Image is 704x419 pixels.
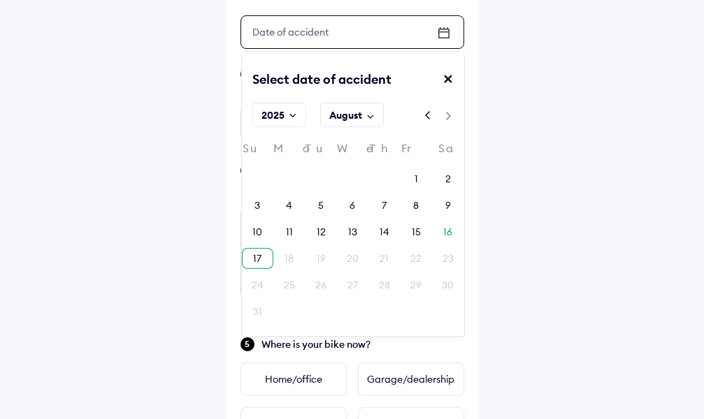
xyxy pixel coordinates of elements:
[317,225,326,239] div: 12
[318,198,324,212] div: 5
[347,251,359,265] div: 20
[443,251,454,265] div: 23
[252,278,264,292] div: 24
[284,278,295,292] div: 25
[412,225,421,239] div: 15
[253,251,261,265] div: 17
[252,225,262,239] div: 10
[380,251,389,265] div: 21
[240,362,347,396] div: Home/office
[380,225,389,239] div: 14
[443,71,464,99] div: ✕
[242,71,392,99] div: Select date of accident
[261,108,285,122] div: 2025
[241,20,340,45] div: Date of accident
[442,278,454,292] div: 30
[254,198,260,212] div: 3
[286,198,292,212] div: 4
[285,251,294,265] div: 18
[329,108,362,122] div: August
[410,278,422,292] div: 29
[379,278,390,292] div: 28
[240,106,347,140] div: Yes
[347,278,358,292] div: 27
[337,142,368,161] div: We
[305,142,336,161] div: Tu
[240,303,464,314] div: Minimum 50 characters (about 4-5 lines)
[445,198,451,212] div: 9
[401,142,432,161] div: Fr
[413,198,419,212] div: 8
[315,278,326,292] div: 26
[350,198,355,212] div: 6
[242,142,273,161] div: Su
[261,337,464,351] span: Where is your bike now?
[410,251,422,265] div: 22
[415,172,418,186] div: 1
[445,172,451,186] div: 2
[382,198,387,212] div: 7
[368,142,400,161] div: Th
[358,362,464,396] div: Garage/dealership
[317,251,326,265] div: 19
[443,225,452,239] div: 16
[253,304,262,318] div: 31
[240,183,464,197] div: Explain in detail to help us speed up the claim process
[286,225,293,239] div: 11
[348,225,357,239] div: 13
[432,142,464,161] div: Sa
[273,142,305,161] div: Mo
